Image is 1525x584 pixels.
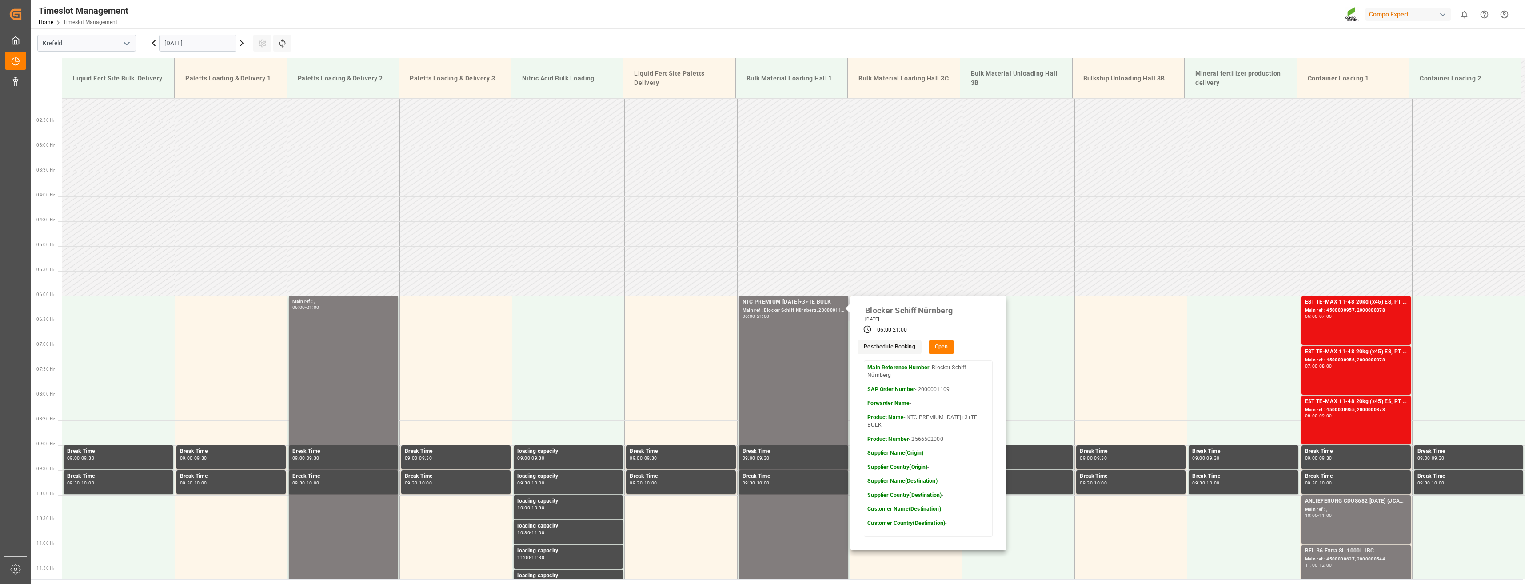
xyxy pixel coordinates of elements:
[531,481,544,485] div: 10:00
[867,436,989,444] p: - 2566502000
[1192,481,1205,485] div: 09:30
[858,340,921,354] button: Reschedule Booking
[891,326,893,334] div: -
[1205,481,1206,485] div: -
[1205,456,1206,460] div: -
[967,65,1065,91] div: Bulk Material Unloading Hall 3B
[867,414,989,429] p: - NTC PREMIUM [DATE]+3+TE BULK
[292,447,395,456] div: Break Time
[631,65,728,91] div: Liquid Fert Site Paletts Delivery
[418,456,419,460] div: -
[292,305,305,309] div: 06:00
[531,506,544,510] div: 10:30
[743,70,841,87] div: Bulk Material Loading Hall 1
[517,572,619,580] div: loading capacity
[305,305,307,309] div: -
[1094,456,1107,460] div: 09:30
[180,481,193,485] div: 09:30
[405,456,418,460] div: 09:00
[519,70,616,87] div: Nitric Acid Bulk Loading
[1192,447,1294,456] div: Break Time
[1093,481,1094,485] div: -
[867,492,989,500] p: -
[517,447,619,456] div: loading capacity
[36,392,55,396] span: 08:00 Hr
[867,464,927,470] strong: Supplier Country(Origin)
[1206,456,1219,460] div: 09:30
[1365,6,1454,23] button: Compo Expert
[1416,70,1514,87] div: Container Loading 2
[531,531,544,535] div: 11:00
[182,70,279,87] div: Paletts Loading & Delivery 1
[517,531,530,535] div: 10:30
[530,481,531,485] div: -
[630,472,732,481] div: Break Time
[1305,307,1407,314] div: Main ref : 4500000957, 2000000378
[1317,456,1319,460] div: -
[1305,513,1318,517] div: 10:00
[630,447,732,456] div: Break Time
[517,456,530,460] div: 09:00
[307,305,319,309] div: 21:00
[517,547,619,556] div: loading capacity
[159,35,236,52] input: DD.MM.YYYY
[967,472,1070,481] div: Break Time
[755,456,756,460] div: -
[1317,414,1319,418] div: -
[305,481,307,485] div: -
[39,19,53,25] a: Home
[1080,456,1093,460] div: 09:00
[757,456,770,460] div: 09:30
[867,364,989,380] p: - Blocker Schiff Nürnberg
[1417,447,1520,456] div: Break Time
[517,506,530,510] div: 10:00
[67,481,80,485] div: 09:30
[419,481,432,485] div: 10:00
[405,472,507,481] div: Break Time
[1317,513,1319,517] div: -
[36,317,55,322] span: 06:30 Hr
[1305,348,1407,356] div: EST TE-MAX 11-48 20kg (x45) ES, PT MTO
[180,472,282,481] div: Break Time
[307,456,319,460] div: 09:30
[743,307,845,314] div: Main ref : Blocker Schiff Nürnberg, 2000001109
[643,456,644,460] div: -
[530,506,531,510] div: -
[643,481,644,485] div: -
[36,143,55,148] span: 03:00 Hr
[36,466,55,471] span: 09:30 Hr
[1319,563,1332,567] div: 12:00
[36,168,55,172] span: 03:30 Hr
[192,481,194,485] div: -
[1305,556,1407,563] div: Main ref : 4500000627, 2000000544
[418,481,419,485] div: -
[194,481,207,485] div: 10:00
[180,456,193,460] div: 09:00
[530,456,531,460] div: -
[36,267,55,272] span: 05:30 Hr
[1454,4,1474,24] button: show 0 new notifications
[67,456,80,460] div: 09:00
[405,447,507,456] div: Break Time
[644,481,657,485] div: 10:00
[406,70,504,87] div: Paletts Loading & Delivery 3
[530,531,531,535] div: -
[36,242,55,247] span: 05:00 Hr
[743,447,845,456] div: Break Time
[405,481,418,485] div: 09:30
[1192,65,1289,91] div: Mineral fertilizer production delivery
[419,456,432,460] div: 09:30
[1305,547,1407,556] div: BFL 36 Extra SL 1000L IBC
[36,217,55,222] span: 04:30 Hr
[877,326,891,334] div: 06:00
[1305,364,1318,368] div: 07:00
[294,70,392,87] div: Paletts Loading & Delivery 2
[630,481,643,485] div: 09:30
[1080,472,1182,481] div: Break Time
[1305,472,1407,481] div: Break Time
[517,481,530,485] div: 09:30
[292,472,395,481] div: Break Time
[867,492,942,498] strong: Supplier Country(Destination)
[1305,481,1318,485] div: 09:30
[1317,314,1319,318] div: -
